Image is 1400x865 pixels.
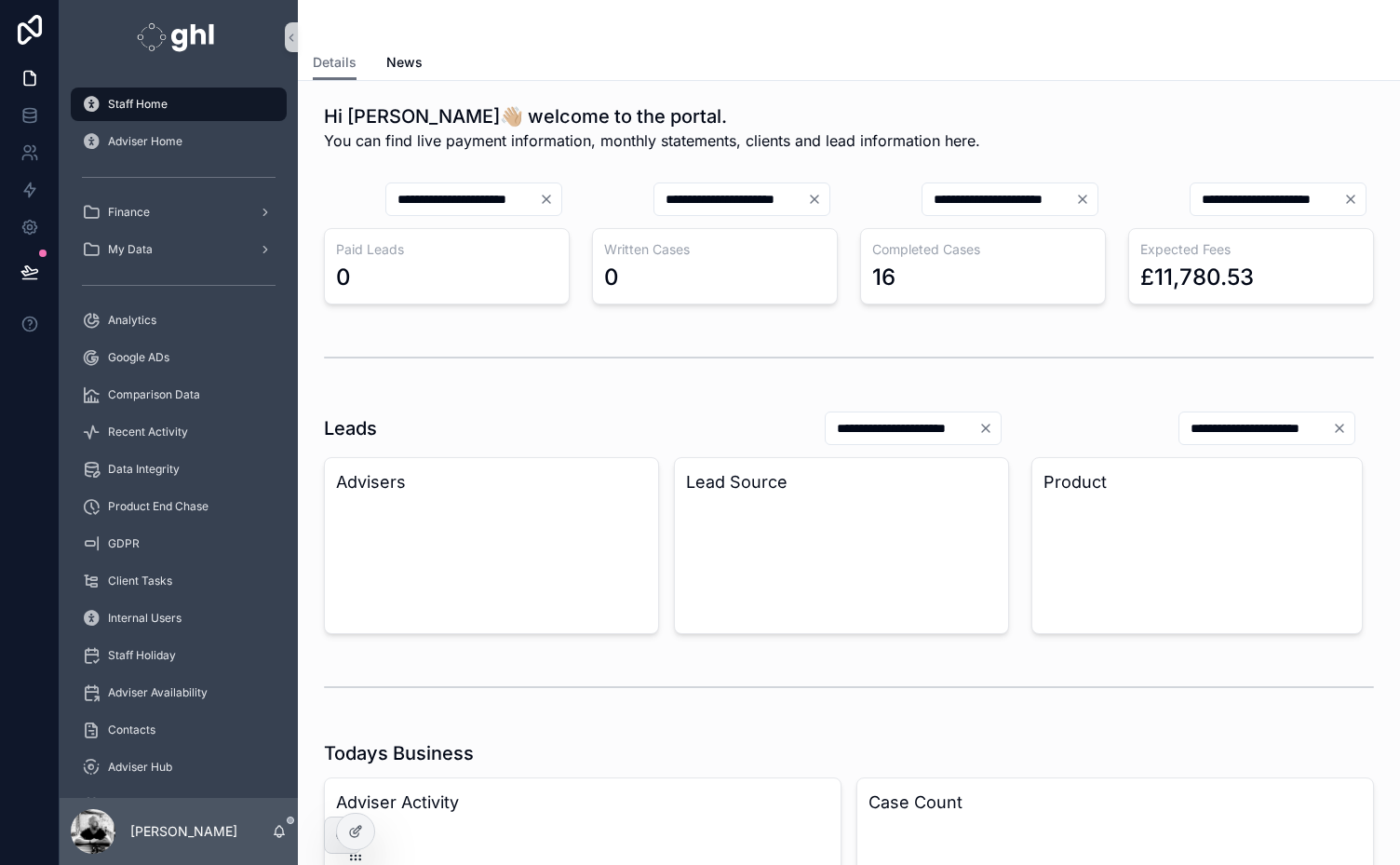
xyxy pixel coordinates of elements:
a: Meet The Team [71,788,287,821]
h3: Written Cases [604,240,826,259]
a: Comparison Data [71,378,287,412]
span: Staff Home [108,97,168,112]
span: Staff Holiday [108,648,176,663]
a: Staff Holiday [71,639,287,672]
a: Adviser Hub [71,750,287,784]
a: Staff Home [71,88,287,121]
h1: Todays Business [324,740,474,766]
span: Product End Chase [108,499,209,514]
span: Finance [108,205,150,220]
button: Clear [1343,192,1366,207]
span: Client Tasks [108,574,172,588]
button: Clear [539,192,561,207]
a: Contacts [71,713,287,747]
span: You can find live payment information, monthly statements, clients and lead information here. [324,129,980,152]
h3: Case Count [868,790,1362,816]
span: Adviser Availability [108,685,208,700]
a: Data Integrity [71,453,287,486]
img: App logo [137,22,220,52]
h3: Product [1043,469,1351,495]
span: GDPR [108,536,140,551]
button: Clear [978,421,1001,436]
p: [PERSON_NAME] [130,822,237,841]
span: Recent Activity [108,425,188,439]
span: Internal Users [108,611,182,626]
a: Adviser Home [71,125,287,158]
div: £11,780.53 [1140,263,1254,292]
h3: Adviser Activity [336,790,829,816]
span: Meet The Team [108,797,191,812]
span: Adviser Hub [108,760,172,775]
h3: Expected Fees [1140,240,1362,259]
h3: Lead Source [686,469,997,495]
h3: Paid Leads [336,240,558,259]
span: Google ADs [108,350,169,365]
a: Details [313,46,357,81]
span: Data Integrity [108,462,180,477]
h1: Leads [324,415,377,441]
button: Clear [807,192,829,207]
a: My Data [71,233,287,266]
a: News [386,46,423,83]
h3: Advisers [336,469,647,495]
a: Internal Users [71,601,287,635]
a: Analytics [71,304,287,337]
a: Client Tasks [71,564,287,598]
div: scrollable content [60,74,298,798]
span: Analytics [108,313,156,328]
span: My Data [108,242,153,257]
span: Details [313,53,357,72]
div: 0 [604,263,619,292]
h1: Hi [PERSON_NAME]👋🏼 welcome to the portal. [324,103,980,129]
a: Finance [71,196,287,229]
a: Adviser Availability [71,676,287,710]
a: GDPR [71,527,287,561]
span: Contacts [108,723,155,737]
span: Comparison Data [108,387,200,402]
a: Recent Activity [71,415,287,449]
button: Clear [1075,192,1097,207]
span: News [386,53,423,72]
div: 16 [872,263,895,292]
a: Product End Chase [71,490,287,523]
a: Google ADs [71,341,287,374]
h3: Completed Cases [872,240,1094,259]
div: 0 [336,263,351,292]
button: Clear [1332,421,1354,436]
span: Adviser Home [108,134,182,149]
